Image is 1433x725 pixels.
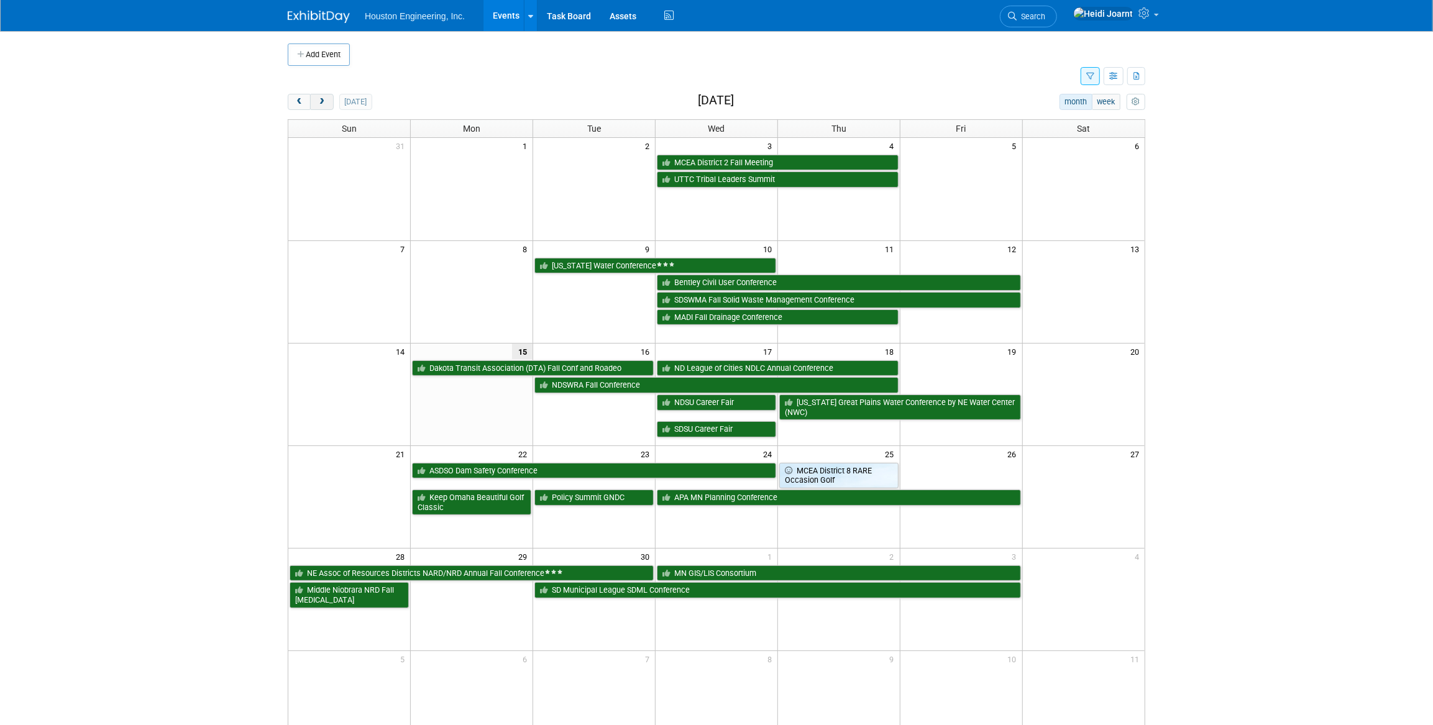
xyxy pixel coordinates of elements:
[517,446,533,462] span: 22
[290,565,654,581] a: NE Assoc of Resources Districts NARD/NRD Annual Fall Conference
[766,549,777,564] span: 1
[395,549,410,564] span: 28
[342,124,357,134] span: Sun
[517,549,533,564] span: 29
[657,155,899,171] a: MCEA District 2 Fall Meeting
[1007,241,1022,257] span: 12
[1129,344,1145,359] span: 20
[698,94,734,107] h2: [DATE]
[657,292,1021,308] a: SDSWMA Fall Solid Waste Management Conference
[1007,446,1022,462] span: 26
[521,138,533,153] span: 1
[644,138,655,153] span: 2
[956,124,966,134] span: Fri
[534,258,776,274] a: [US_STATE] Water Conference
[762,446,777,462] span: 24
[1077,124,1090,134] span: Sat
[399,241,410,257] span: 7
[512,344,533,359] span: 15
[587,124,601,134] span: Tue
[1007,344,1022,359] span: 19
[889,549,900,564] span: 2
[412,360,654,376] a: Dakota Transit Association (DTA) Fall Conf and Roadeo
[644,651,655,667] span: 7
[639,446,655,462] span: 23
[339,94,372,110] button: [DATE]
[779,463,899,488] a: MCEA District 8 RARE Occasion Golf
[639,344,655,359] span: 16
[1133,138,1145,153] span: 6
[657,171,899,188] a: UTTC Tribal Leaders Summit
[1129,446,1145,462] span: 27
[766,651,777,667] span: 8
[1011,549,1022,564] span: 3
[1007,651,1022,667] span: 10
[395,138,410,153] span: 31
[310,94,333,110] button: next
[288,94,311,110] button: prev
[831,124,846,134] span: Thu
[762,344,777,359] span: 17
[412,463,776,479] a: ASDSO Dam Safety Conference
[889,651,900,667] span: 9
[889,138,900,153] span: 4
[657,490,1021,506] a: APA MN Planning Conference
[1073,7,1133,21] img: Heidi Joarnt
[1092,94,1120,110] button: week
[766,138,777,153] span: 3
[1133,549,1145,564] span: 4
[399,651,410,667] span: 5
[288,11,350,23] img: ExhibitDay
[644,241,655,257] span: 9
[290,582,409,608] a: Middle Niobrara NRD Fall [MEDICAL_DATA]
[657,421,776,437] a: SDSU Career Fair
[288,43,350,66] button: Add Event
[884,241,900,257] span: 11
[521,241,533,257] span: 8
[1017,12,1045,21] span: Search
[762,241,777,257] span: 10
[639,549,655,564] span: 30
[657,394,776,411] a: NDSU Career Fair
[657,275,1021,291] a: Bentley Civil User Conference
[1132,98,1140,106] i: Personalize Calendar
[521,651,533,667] span: 6
[395,446,410,462] span: 21
[395,344,410,359] span: 14
[657,360,899,376] a: ND League of Cities NDLC Annual Conference
[884,344,900,359] span: 18
[365,11,465,21] span: Houston Engineering, Inc.
[779,394,1021,420] a: [US_STATE] Great Plains Water Conference by NE Water Center (NWC)
[1000,6,1057,27] a: Search
[657,309,899,326] a: MADI Fall Drainage Conference
[412,490,531,515] a: Keep Omaha Beautiful Golf Classic
[1127,94,1145,110] button: myCustomButton
[463,124,480,134] span: Mon
[1129,651,1145,667] span: 11
[657,565,1021,581] a: MN GIS/LIS Consortium
[1129,241,1145,257] span: 13
[884,446,900,462] span: 25
[1011,138,1022,153] span: 5
[534,490,654,506] a: Policy Summit GNDC
[534,377,899,393] a: NDSWRA Fall Conference
[534,582,1020,598] a: SD Municipal League SDML Conference
[708,124,725,134] span: Wed
[1060,94,1092,110] button: month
